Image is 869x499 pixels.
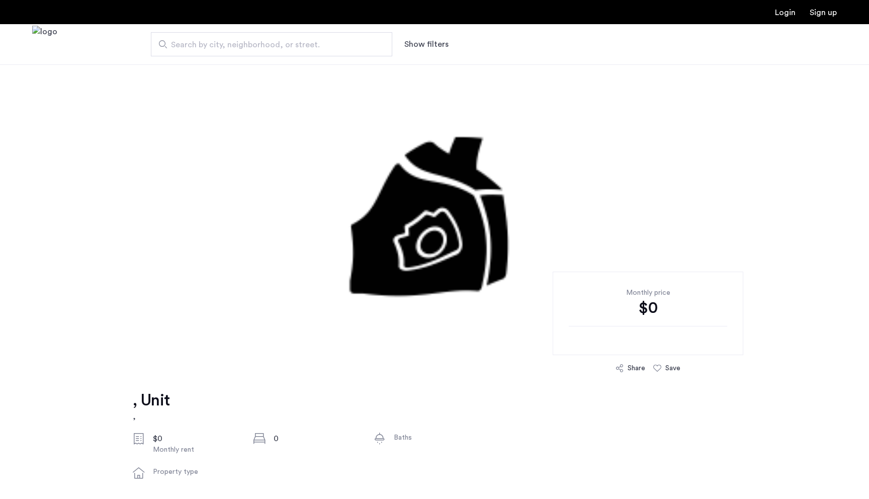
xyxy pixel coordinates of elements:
[274,433,358,445] div: 0
[153,445,237,455] div: Monthly rent
[810,9,837,17] a: Registration
[153,467,237,477] div: Property type
[32,26,57,63] a: Cazamio Logo
[394,433,478,443] div: Baths
[32,26,57,63] img: logo
[171,39,364,51] span: Search by city, neighborhood, or street.
[133,410,169,423] h2: ,
[404,38,449,50] button: Show or hide filters
[133,390,169,423] a: , Unit,
[133,390,169,410] h1: , Unit
[156,64,713,366] img: 1.gif
[153,433,237,445] div: $0
[665,363,680,373] div: Save
[628,363,645,373] div: Share
[569,288,727,298] div: Monthly price
[569,298,727,318] div: $0
[151,32,392,56] input: Apartment Search
[775,9,796,17] a: Login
